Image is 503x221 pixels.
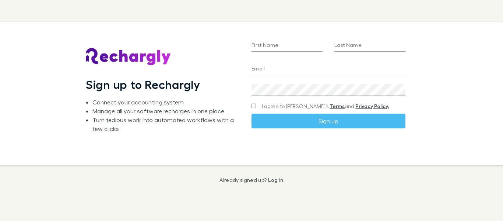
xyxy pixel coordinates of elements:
a: Privacy Policy. [355,103,389,109]
li: Manage all your software recharges in one place [92,107,240,115]
img: Rechargly's Logo [86,48,171,66]
a: Log in [268,177,284,183]
li: Turn tedious work into automated workflows with a few clicks [92,115,240,133]
a: Terms [330,103,345,109]
span: I agree to [PERSON_NAME]’s and [262,103,389,110]
p: Already signed up? [219,177,283,183]
li: Connect your accounting system [92,98,240,107]
button: Sign up [251,114,405,128]
h1: Sign up to Rechargly [86,77,200,91]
